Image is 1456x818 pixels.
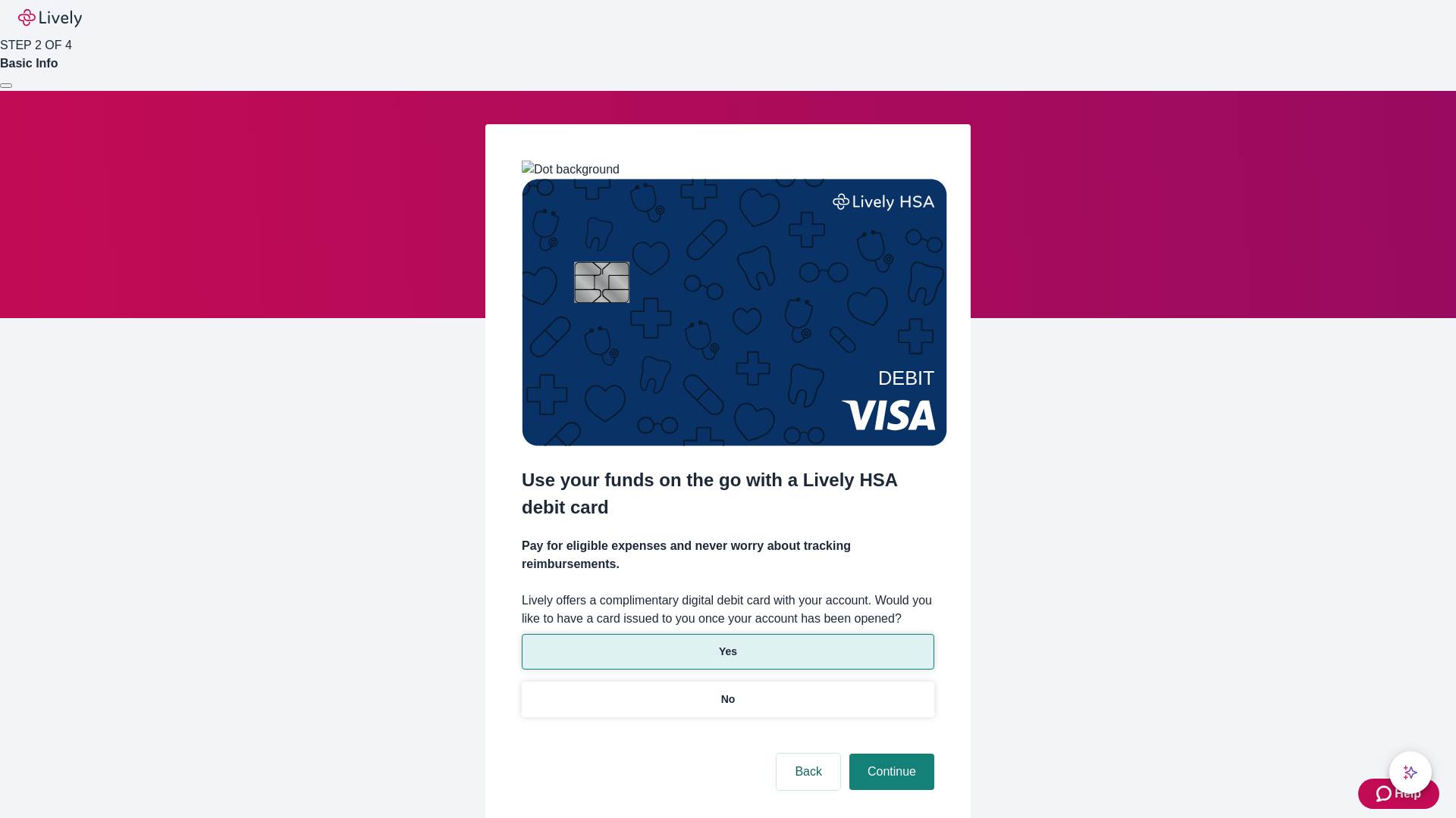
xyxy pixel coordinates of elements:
[719,644,737,660] p: Yes
[1395,785,1421,803] span: Help
[522,161,620,179] img: Dot background
[522,179,947,446] img: Debit card
[522,467,934,521] h2: Use your funds on the go with a Lively HSA debit card
[1389,751,1432,794] button: chat
[522,537,934,573] h4: Pay for eligible expenses and never worry about tracking reimbursements.
[721,692,736,707] p: No
[849,754,934,790] button: Continue
[522,634,934,670] button: Yes
[1403,765,1418,780] svg: Lively AI Assistant
[18,9,82,27] img: Lively
[522,682,934,717] button: No
[522,592,934,628] label: Lively offers a complimentary digital debit card with your account. Would you like to have a card...
[1376,785,1395,803] svg: Zendesk support icon
[1358,779,1439,809] button: Zendesk support iconHelp
[777,754,840,790] button: Back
